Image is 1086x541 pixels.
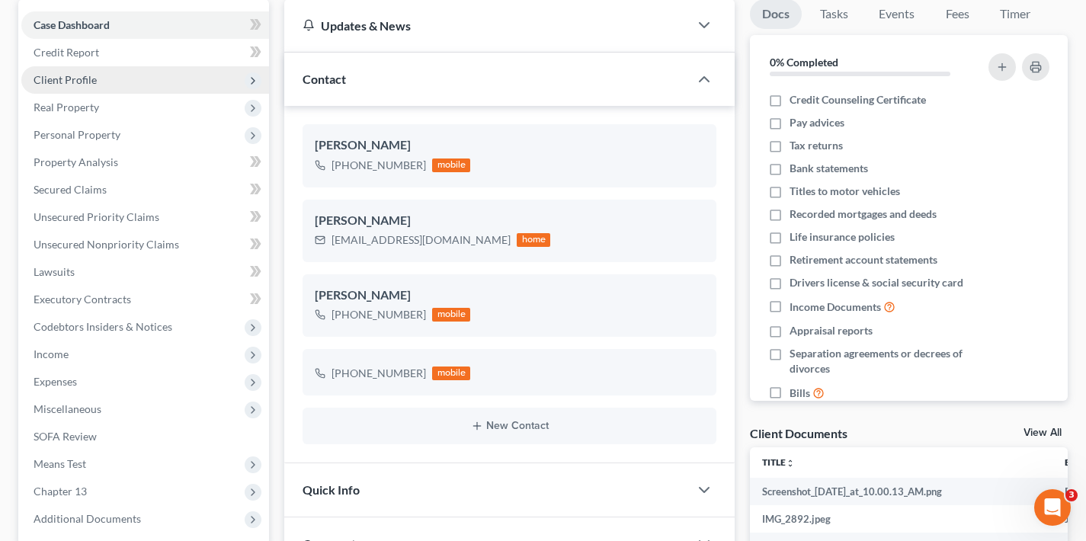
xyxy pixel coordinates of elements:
a: Executory Contracts [21,286,269,313]
span: Executory Contracts [34,293,131,306]
span: Life insurance policies [790,229,895,245]
span: Income Documents [790,299,881,315]
span: Chapter 13 [34,485,87,498]
td: IMG_2892.jpeg [750,505,1052,533]
span: Client Profile [34,73,97,86]
a: Secured Claims [21,176,269,203]
div: [PHONE_NUMBER] [332,366,426,381]
i: unfold_more [786,459,795,468]
div: mobile [432,308,470,322]
a: Case Dashboard [21,11,269,39]
span: Real Property [34,101,99,114]
span: SOFA Review [34,430,97,443]
span: Means Test [34,457,86,470]
div: Updates & News [303,18,671,34]
a: SOFA Review [21,423,269,450]
span: Miscellaneous [34,402,101,415]
span: Quick Info [303,482,360,497]
span: Contact [303,72,346,86]
div: mobile [432,367,470,380]
span: Appraisal reports [790,323,873,338]
span: Tax returns [790,138,843,153]
td: Screenshot_[DATE]_at_10.00.13_AM.png [750,478,1052,505]
div: [EMAIL_ADDRESS][DOMAIN_NAME] [332,232,511,248]
span: Unsecured Priority Claims [34,210,159,223]
a: Property Analysis [21,149,269,176]
span: Bills [790,386,810,401]
a: View All [1024,427,1062,438]
span: Unsecured Nonpriority Claims [34,238,179,251]
span: Credit Report [34,46,99,59]
button: New Contact [315,420,704,432]
span: Additional Documents [34,512,141,525]
span: Credit Counseling Certificate [790,92,926,107]
span: Retirement account statements [790,252,937,267]
span: Titles to motor vehicles [790,184,900,199]
span: Income [34,347,69,360]
div: [PHONE_NUMBER] [332,158,426,173]
div: [PERSON_NAME] [315,212,704,230]
span: Property Analysis [34,155,118,168]
a: Unsecured Priority Claims [21,203,269,231]
a: Titleunfold_more [762,456,795,468]
a: Lawsuits [21,258,269,286]
span: Separation agreements or decrees of divorces [790,346,975,376]
span: Case Dashboard [34,18,110,31]
span: Personal Property [34,128,120,141]
iframe: Intercom live chat [1034,489,1071,526]
div: [PHONE_NUMBER] [332,307,426,322]
span: Bank statements [790,161,868,176]
span: Codebtors Insiders & Notices [34,320,172,333]
span: Pay advices [790,115,844,130]
span: 3 [1065,489,1078,501]
div: home [517,233,550,247]
div: [PERSON_NAME] [315,136,704,155]
div: [PERSON_NAME] [315,287,704,305]
span: Drivers license & social security card [790,275,963,290]
div: mobile [432,158,470,172]
span: Lawsuits [34,265,75,278]
span: Recorded mortgages and deeds [790,206,937,222]
strong: 0% Completed [770,56,838,69]
span: Secured Claims [34,183,107,196]
a: Credit Report [21,39,269,66]
span: Expenses [34,375,77,388]
a: Unsecured Nonpriority Claims [21,231,269,258]
div: Client Documents [750,425,847,441]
